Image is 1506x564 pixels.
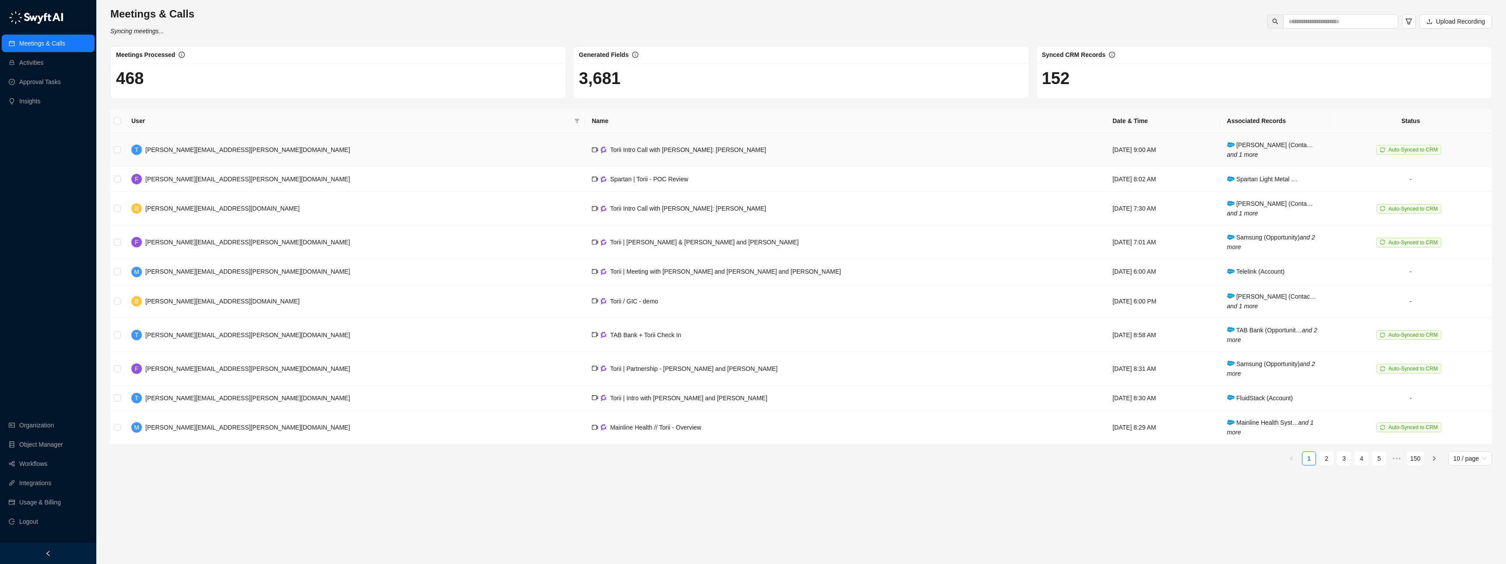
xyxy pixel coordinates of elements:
span: sync [1380,240,1385,245]
span: Auto-Synced to CRM [1388,366,1438,372]
i: and 1 more [1227,419,1314,436]
span: Torii | Partnership - [PERSON_NAME] and [PERSON_NAME] [610,365,778,372]
button: Upload Recording [1419,14,1492,28]
li: 4 [1355,451,1369,465]
span: info-circle [1109,52,1115,58]
h1: 468 [116,68,560,88]
a: Integrations [19,474,51,492]
td: [DATE] 6:00 PM [1105,285,1220,318]
td: [DATE] 8:30 AM [1105,386,1220,411]
td: [DATE] 7:01 AM [1105,226,1220,259]
img: gong-Dwh8HbPa.png [601,268,607,275]
span: [PERSON_NAME][EMAIL_ADDRESS][PERSON_NAME][DOMAIN_NAME] [145,239,350,246]
th: Status [1330,109,1492,133]
a: 5 [1372,452,1386,465]
a: Object Manager [19,436,63,453]
img: logo-05li4sbe.png [9,11,63,24]
i: and 2 more [1227,327,1317,343]
img: gong-Dwh8HbPa.png [601,331,607,338]
img: gong-Dwh8HbPa.png [601,424,607,430]
span: video-camera [592,331,598,338]
div: Page Size [1448,451,1492,465]
span: [PERSON_NAME][EMAIL_ADDRESS][DOMAIN_NAME] [145,298,299,305]
span: sync [1380,425,1385,430]
li: 5 [1372,451,1386,465]
span: Spartan | Torii - POC Review [610,176,688,183]
h1: 152 [1042,68,1486,88]
span: F [135,364,139,374]
img: gong-Dwh8HbPa.png [601,205,607,212]
h1: 3,681 [579,68,1023,88]
span: FluidStack (Account) [1227,395,1293,402]
i: and 2 more [1227,360,1315,377]
a: Meetings & Calls [19,35,65,52]
a: 4 [1355,452,1368,465]
td: - [1330,167,1492,192]
span: Mainline Health Syst… [1227,419,1314,436]
a: Insights [19,92,40,110]
img: gong-Dwh8HbPa.png [601,176,607,183]
span: Auto-Synced to CRM [1388,147,1438,153]
span: info-circle [179,52,185,58]
span: [PERSON_NAME][EMAIL_ADDRESS][PERSON_NAME][DOMAIN_NAME] [145,331,350,338]
td: [DATE] 8:29 AM [1105,411,1220,444]
span: left [45,550,51,557]
a: Usage & Billing [19,493,61,511]
span: sync [1380,206,1385,211]
td: [DATE] 8:58 AM [1105,318,1220,352]
li: 150 [1407,451,1423,465]
span: Mainline Health // Torii - Overview [610,424,701,431]
span: Auto-Synced to CRM [1388,332,1438,338]
span: B [134,204,138,213]
td: - [1330,386,1492,411]
td: [DATE] 6:00 AM [1105,259,1220,284]
span: video-camera [592,147,598,153]
span: M [134,267,139,277]
span: ••• [1390,451,1404,465]
span: [PERSON_NAME] (Contac… [1227,293,1316,310]
th: Name [585,109,1106,133]
span: Torii | Intro with [PERSON_NAME] and [PERSON_NAME] [610,395,767,402]
img: gong-Dwh8HbPa.png [601,146,607,153]
span: F [135,174,139,184]
span: video-camera [592,176,598,182]
li: 1 [1302,451,1316,465]
span: [PERSON_NAME] (Conta… [1227,141,1313,158]
a: 1 [1302,452,1316,465]
a: 150 [1407,452,1423,465]
span: [PERSON_NAME][EMAIL_ADDRESS][PERSON_NAME][DOMAIN_NAME] [145,424,350,431]
span: Synced CRM Records [1042,51,1105,58]
i: and 2 more [1227,234,1315,250]
i: and 1 more [1227,151,1258,158]
span: User [131,116,571,126]
span: Samsung (Opportunity) [1227,360,1315,377]
span: sync [1380,147,1385,152]
a: Approval Tasks [19,73,61,91]
i: Syncing meetings... [110,28,164,35]
th: Date & Time [1105,109,1220,133]
span: TAB Bank + Torii Check In [610,331,682,338]
span: info-circle [632,52,638,58]
span: Torii | Meeting with [PERSON_NAME] and [PERSON_NAME] and [PERSON_NAME] [610,268,841,275]
td: - [1330,285,1492,318]
img: gong-Dwh8HbPa.png [601,365,607,372]
span: video-camera [592,395,598,401]
span: Auto-Synced to CRM [1388,424,1438,430]
span: [PERSON_NAME][EMAIL_ADDRESS][PERSON_NAME][DOMAIN_NAME] [145,365,350,372]
span: T [135,393,139,403]
span: M [134,423,139,432]
span: video-camera [592,298,598,304]
a: Activities [19,54,43,71]
td: [DATE] 7:30 AM [1105,192,1220,226]
li: Next 5 Pages [1390,451,1404,465]
span: [PERSON_NAME] (Conta… [1227,200,1313,217]
i: and 1 more [1227,210,1258,217]
span: Auto-Synced to CRM [1388,206,1438,212]
span: left [1289,456,1294,461]
span: filter [574,118,580,123]
span: search [1272,18,1278,25]
a: Organization [19,416,54,434]
span: sync [1380,332,1385,338]
span: 10 / page [1453,452,1487,465]
iframe: Open customer support [1478,535,1502,559]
